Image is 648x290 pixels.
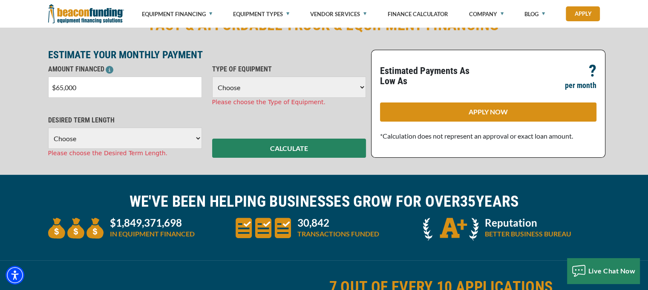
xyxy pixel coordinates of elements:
[212,139,366,158] button: CALCULATE
[236,218,291,238] img: three document icons to convery large amount of transactions funded
[565,80,596,91] p: per month
[6,266,24,284] div: Accessibility Menu
[485,218,571,228] p: Reputation
[380,132,573,140] span: *Calculation does not represent an approval or exact loan amount.
[48,192,600,211] h2: WE'VE BEEN HELPING BUSINESSES GROW FOR OVER YEARS
[589,66,596,76] p: ?
[297,218,379,228] p: 30,842
[48,149,202,158] div: Please choose the Desired Term Length.
[48,64,202,74] p: AMOUNT FINANCED
[566,6,600,21] a: Apply
[380,102,596,122] a: APPLY NOW
[48,77,202,98] input: $
[110,218,195,228] p: $1,849,371,698
[588,267,636,275] span: Live Chat Now
[110,229,195,239] p: IN EQUIPMENT FINANCED
[297,229,379,239] p: TRANSACTIONS FUNDED
[460,193,476,210] span: 35
[48,115,202,125] p: DESIRED TERM LENGTH
[567,258,640,284] button: Live Chat Now
[48,50,366,60] p: ESTIMATE YOUR MONTHLY PAYMENT
[485,229,571,239] p: BETTER BUSINESS BUREAU
[212,98,366,107] div: Please choose the Type of Equipment.
[212,64,366,74] p: TYPE OF EQUIPMENT
[423,218,478,241] img: A + icon
[48,218,104,239] img: three money bags to convey large amount of equipment financed
[380,66,483,86] p: Estimated Payments As Low As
